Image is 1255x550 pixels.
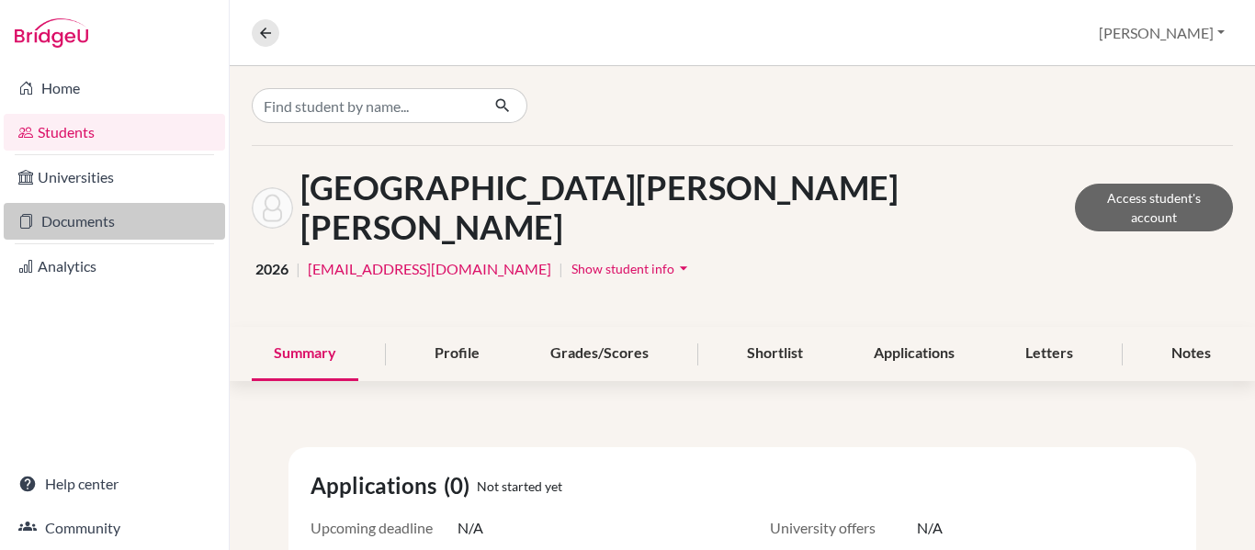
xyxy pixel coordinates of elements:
[725,327,825,381] div: Shortlist
[296,258,300,280] span: |
[458,517,483,539] span: N/A
[311,469,444,502] span: Applications
[1149,327,1233,381] div: Notes
[4,114,225,151] a: Students
[252,327,358,381] div: Summary
[528,327,671,381] div: Grades/Scores
[571,254,694,283] button: Show student infoarrow_drop_down
[770,517,917,539] span: University offers
[15,18,88,48] img: Bridge-U
[308,258,551,280] a: [EMAIL_ADDRESS][DOMAIN_NAME]
[571,261,674,276] span: Show student info
[413,327,502,381] div: Profile
[252,88,480,123] input: Find student by name...
[917,517,943,539] span: N/A
[311,517,458,539] span: Upcoming deadline
[4,70,225,107] a: Home
[477,477,562,496] span: Not started yet
[1091,16,1233,51] button: [PERSON_NAME]
[1003,327,1095,381] div: Letters
[674,259,693,277] i: arrow_drop_down
[252,187,293,229] img: Nyah Nicolette Valencia's avatar
[4,159,225,196] a: Universities
[1075,184,1233,231] a: Access student's account
[4,466,225,502] a: Help center
[444,469,477,502] span: (0)
[255,258,288,280] span: 2026
[559,258,563,280] span: |
[4,510,225,546] a: Community
[852,327,977,381] div: Applications
[4,203,225,240] a: Documents
[300,168,1075,247] h1: [GEOGRAPHIC_DATA][PERSON_NAME] [PERSON_NAME]
[4,248,225,285] a: Analytics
